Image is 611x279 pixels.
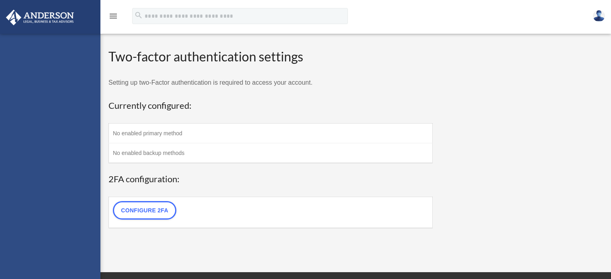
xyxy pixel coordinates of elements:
[109,143,433,163] td: No enabled backup methods
[108,77,433,88] p: Setting up two-Factor authentication is required to access your account.
[108,11,118,21] i: menu
[113,201,176,220] a: Configure 2FA
[4,10,76,25] img: Anderson Advisors Platinum Portal
[108,173,433,185] h3: 2FA configuration:
[108,100,433,112] h3: Currently configured:
[134,11,143,20] i: search
[108,14,118,21] a: menu
[593,10,605,22] img: User Pic
[109,123,433,143] td: No enabled primary method
[108,48,433,66] h2: Two-factor authentication settings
